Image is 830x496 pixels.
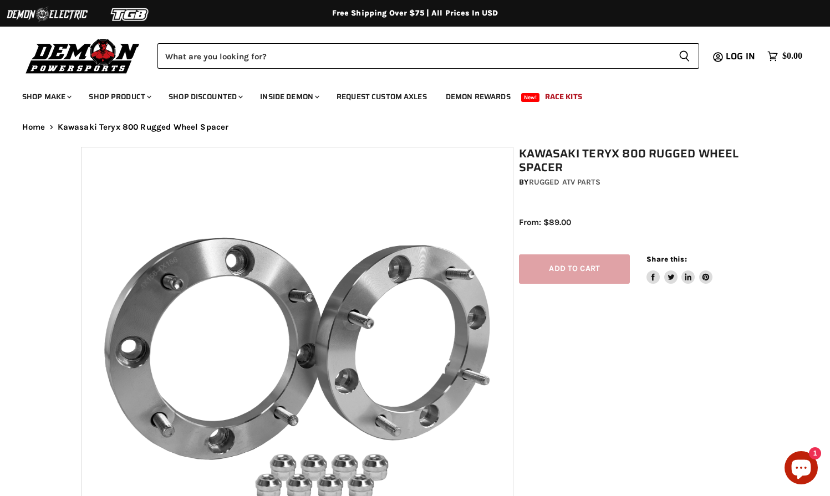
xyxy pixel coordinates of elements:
span: Log in [726,49,755,63]
button: Search [670,43,699,69]
inbox-online-store-chat: Shopify online store chat [781,451,821,487]
img: Demon Electric Logo 2 [6,4,89,25]
a: Inside Demon [252,85,326,108]
ul: Main menu [14,81,800,108]
h1: Kawasaki Teryx 800 Rugged Wheel Spacer [519,147,755,175]
span: $0.00 [782,51,802,62]
div: by [519,176,755,188]
a: Shop Make [14,85,78,108]
a: Home [22,122,45,132]
a: Demon Rewards [437,85,519,108]
a: $0.00 [762,48,808,64]
form: Product [157,43,699,69]
a: Shop Product [80,85,158,108]
img: Demon Powersports [22,36,144,75]
span: New! [521,93,540,102]
input: Search [157,43,670,69]
a: Rugged ATV Parts [529,177,600,187]
aside: Share this: [646,254,712,284]
span: From: $89.00 [519,217,571,227]
a: Request Custom Axles [328,85,435,108]
a: Log in [721,52,762,62]
span: Share this: [646,255,686,263]
a: Race Kits [537,85,590,108]
span: Kawasaki Teryx 800 Rugged Wheel Spacer [58,122,229,132]
a: Shop Discounted [160,85,249,108]
img: TGB Logo 2 [89,4,172,25]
